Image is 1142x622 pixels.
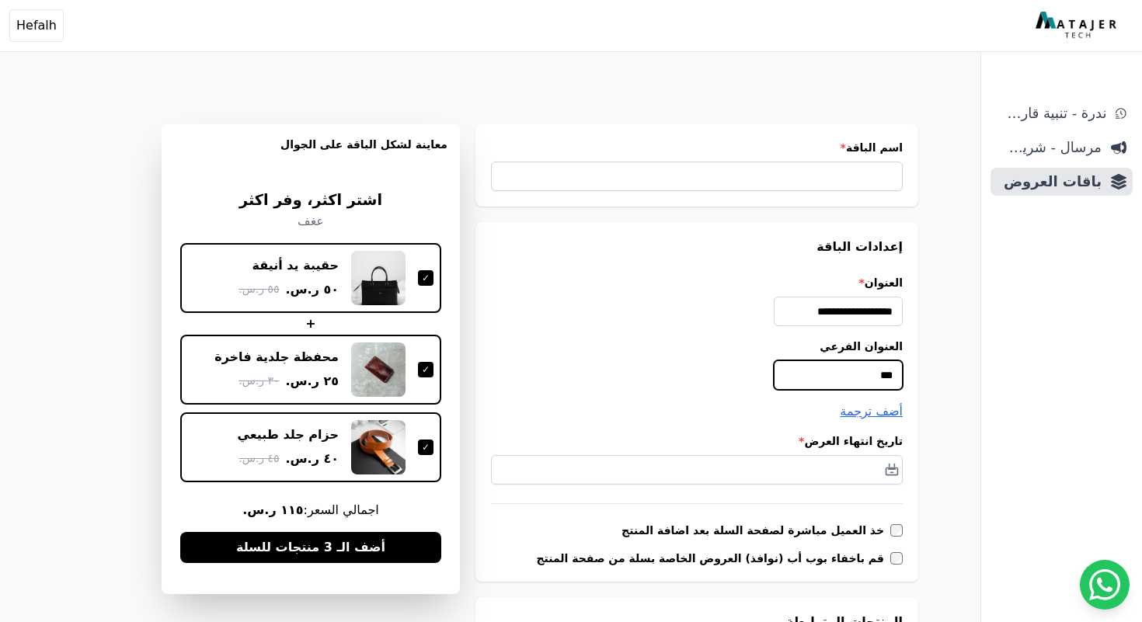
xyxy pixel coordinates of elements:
button: أضف ترجمة [840,402,903,421]
img: حقيبة يد أنيقة [351,251,406,305]
h3: اشتر اكثر، وفر اكثر [180,189,441,212]
label: العنوان [491,275,903,290]
label: تاريخ انتهاء العرض [491,433,903,449]
div: محفظة جلدية فاخرة [214,349,339,366]
span: ٥٠ ر.س. [285,280,339,299]
img: حزام جلد طبيعي [351,420,406,474]
h3: إعدادات الباقة [491,238,903,256]
img: محفظة جلدية فاخرة [351,342,406,397]
span: باقات العروض [997,171,1102,193]
span: ٤٠ ر.س. [285,450,339,468]
label: اسم الباقة [491,140,903,155]
b: ١١٥ ر.س. [242,502,303,517]
div: حزام جلد طبيعي [238,426,339,443]
span: ٣٠ ر.س. [238,373,279,389]
button: أضف الـ 3 منتجات للسلة [180,532,441,563]
span: مرسال - شريط دعاية [997,137,1102,158]
span: أضف ترجمة [840,404,903,419]
button: Hefalh [9,9,64,42]
p: عغف [180,212,441,231]
span: أضف الـ 3 منتجات للسلة [236,538,385,557]
label: العنوان الفرعي [491,339,903,354]
span: اجمالي السعر: [180,501,441,519]
div: + [180,314,441,333]
span: ٢٥ ر.س. [285,372,339,391]
span: ندرة - تنبية قارب علي النفاذ [997,103,1106,124]
div: حقيبة يد أنيقة [252,257,339,274]
label: قم باخفاء بوب أب (نوافذ) العروض الخاصة بسلة من صفحة المنتج [536,551,890,566]
span: ٥٥ ر.س. [238,281,279,297]
h3: معاينة لشكل الباقة على الجوال [174,137,447,171]
img: MatajerTech Logo [1036,12,1120,40]
span: ٤٥ ر.س. [238,450,279,467]
span: Hefalh [16,16,57,35]
label: خذ العميل مباشرة لصفحة السلة بعد اضافة المنتج [621,523,890,538]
